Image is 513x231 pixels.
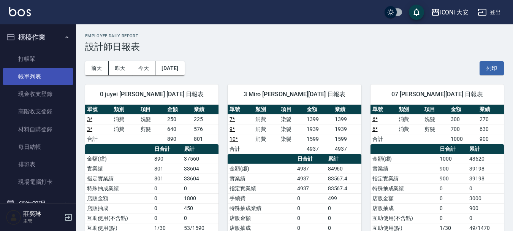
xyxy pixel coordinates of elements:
[423,105,449,115] th: 項目
[3,27,73,47] button: 櫃檯作業
[253,114,279,124] td: 消費
[228,105,361,154] table: a dense table
[132,61,156,75] button: 今天
[228,183,295,193] td: 指定實業績
[152,213,182,223] td: 0
[478,134,504,144] td: 900
[85,193,152,203] td: 店販金額
[228,203,295,213] td: 特殊抽成業績
[3,173,73,191] a: 現場電腦打卡
[326,174,361,183] td: 83567.4
[192,114,218,124] td: 225
[3,194,73,214] button: 預約管理
[370,183,438,193] td: 特殊抽成業績
[370,105,504,144] table: a dense table
[326,193,361,203] td: 499
[478,124,504,134] td: 630
[467,203,504,213] td: 900
[253,105,279,115] th: 類別
[3,138,73,156] a: 每日結帳
[397,105,423,115] th: 類別
[478,105,504,115] th: 業績
[428,5,472,20] button: ICONI 大安
[326,213,361,223] td: 0
[380,91,495,98] span: 07 [PERSON_NAME][DATE] 日報表
[139,114,165,124] td: 洗髮
[480,61,504,75] button: 列印
[467,213,504,223] td: 0
[295,213,326,223] td: 0
[85,213,152,223] td: 互助使用(不含點)
[182,193,218,203] td: 1800
[3,156,73,173] a: 排班表
[305,134,333,144] td: 1599
[467,164,504,174] td: 39198
[333,105,361,115] th: 業績
[295,154,326,164] th: 日合計
[475,5,504,19] button: 登出
[438,193,467,203] td: 0
[109,61,132,75] button: 昨天
[85,174,152,183] td: 指定實業績
[438,144,467,154] th: 日合計
[3,50,73,68] a: 打帳單
[253,134,279,144] td: 消費
[295,183,326,193] td: 4937
[182,213,218,223] td: 0
[152,174,182,183] td: 801
[279,105,304,115] th: 項目
[85,33,504,38] h2: Employee Daily Report
[370,134,397,144] td: 合計
[370,203,438,213] td: 店販抽成
[423,114,449,124] td: 洗髮
[228,144,253,154] td: 合計
[295,193,326,203] td: 0
[333,124,361,134] td: 1939
[182,174,218,183] td: 33604
[467,183,504,193] td: 0
[449,134,478,144] td: 1000
[165,134,192,144] td: 890
[370,164,438,174] td: 實業績
[85,105,218,144] table: a dense table
[295,164,326,174] td: 4937
[370,154,438,164] td: 金額(虛)
[440,8,469,17] div: ICONI 大安
[139,105,165,115] th: 項目
[279,134,304,144] td: 染髮
[182,203,218,213] td: 450
[155,61,184,75] button: [DATE]
[9,7,31,16] img: Logo
[449,114,478,124] td: 300
[139,124,165,134] td: 剪髮
[192,124,218,134] td: 576
[467,193,504,203] td: 3000
[6,210,21,225] img: Person
[326,183,361,193] td: 83567.4
[85,134,112,144] td: 合計
[438,183,467,193] td: 0
[228,164,295,174] td: 金額(虛)
[228,105,253,115] th: 單號
[228,213,295,223] td: 店販金額
[152,144,182,154] th: 日合計
[438,174,467,183] td: 900
[228,174,295,183] td: 實業績
[85,183,152,193] td: 特殊抽成業績
[112,124,138,134] td: 消費
[397,114,423,124] td: 消費
[85,164,152,174] td: 實業績
[112,114,138,124] td: 消費
[478,114,504,124] td: 270
[3,68,73,85] a: 帳單列表
[152,154,182,164] td: 890
[370,213,438,223] td: 互助使用(不含點)
[438,154,467,164] td: 1000
[23,218,62,225] p: 主管
[152,203,182,213] td: 0
[305,105,333,115] th: 金額
[112,105,138,115] th: 類別
[370,105,397,115] th: 單號
[192,105,218,115] th: 業績
[305,124,333,134] td: 1939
